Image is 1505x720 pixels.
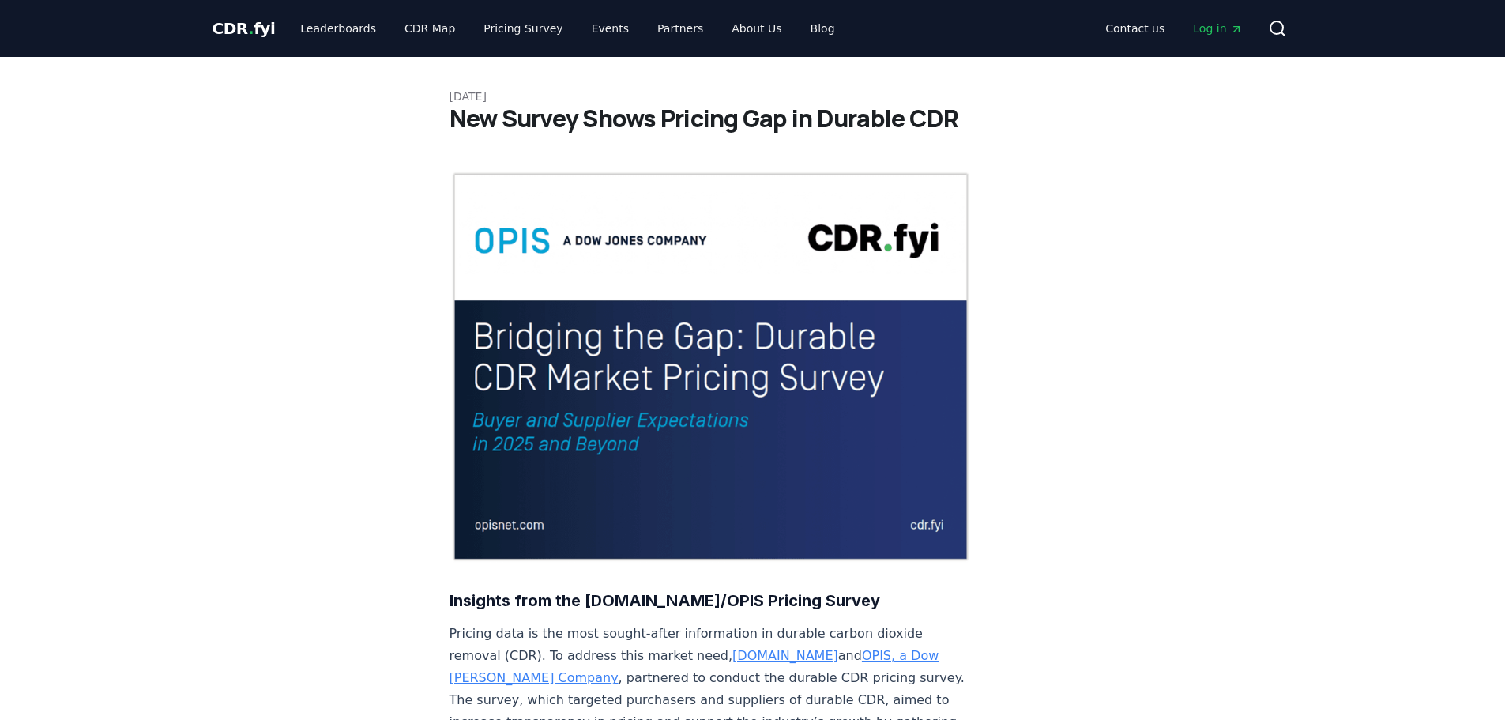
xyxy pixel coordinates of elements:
[579,14,642,43] a: Events
[1193,21,1242,36] span: Log in
[392,14,468,43] a: CDR Map
[732,648,838,663] a: [DOMAIN_NAME]
[288,14,389,43] a: Leaderboards
[719,14,794,43] a: About Us
[450,89,1056,104] p: [DATE]
[288,14,847,43] nav: Main
[213,19,276,38] span: CDR fyi
[1093,14,1255,43] nav: Main
[450,171,973,563] img: blog post image
[1093,14,1177,43] a: Contact us
[471,14,575,43] a: Pricing Survey
[798,14,848,43] a: Blog
[1180,14,1255,43] a: Log in
[645,14,716,43] a: Partners
[450,104,1056,133] h1: New Survey Shows Pricing Gap in Durable CDR
[450,591,880,610] strong: Insights from the [DOMAIN_NAME]/OPIS Pricing Survey
[248,19,254,38] span: .
[213,17,276,40] a: CDR.fyi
